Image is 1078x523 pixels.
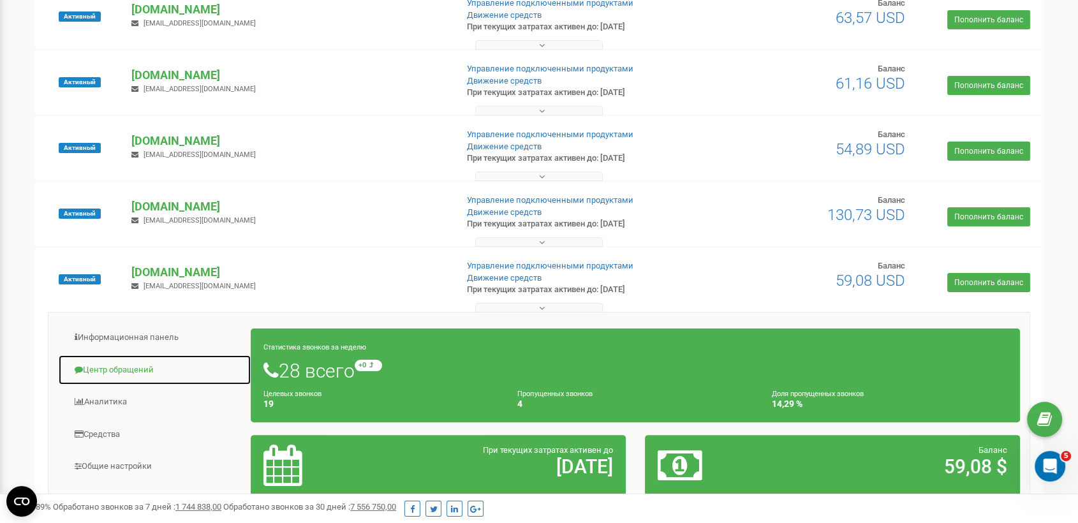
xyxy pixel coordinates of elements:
span: Активный [59,77,101,87]
span: Активный [59,143,101,153]
a: Управление подключенными продуктами [467,195,633,205]
h4: 19 [263,399,499,409]
a: Управление подключенными продуктами [467,64,633,73]
span: Баланс [878,261,905,270]
p: [DOMAIN_NAME] [131,133,446,149]
small: Доля пропущенных звонков [772,390,864,398]
span: Баланс [878,64,905,73]
small: +0 [355,360,382,371]
p: [DOMAIN_NAME] [131,198,446,215]
span: Обработано звонков за 30 дней : [223,502,396,512]
a: Движение средств [467,273,542,283]
span: [EMAIL_ADDRESS][DOMAIN_NAME] [144,282,256,290]
span: Баланс [878,195,905,205]
span: Активный [59,209,101,219]
a: Пополнить баланс [947,207,1030,226]
a: Аналитика [58,387,251,418]
h2: 59,08 $ [781,456,1007,477]
p: При текущих затратах активен до: [DATE] [467,87,698,99]
span: 130,73 USD [827,206,905,224]
span: [EMAIL_ADDRESS][DOMAIN_NAME] [144,85,256,93]
a: Движение средств [467,10,542,20]
button: Open CMP widget [6,486,37,517]
p: При текущих затратах активен до: [DATE] [467,284,698,296]
a: Пополнить баланс [947,76,1030,95]
span: При текущих затратах активен до [483,445,613,455]
a: Пополнить баланс [947,142,1030,161]
u: 7 556 750,00 [350,502,396,512]
span: 5 [1061,451,1071,461]
span: 54,89 USD [836,140,905,158]
a: Информационная панель [58,322,251,353]
a: Виртуальная АТС [58,483,251,515]
a: Движение средств [467,142,542,151]
a: Общие настройки [58,451,251,482]
a: Средства [58,419,251,450]
span: 61,16 USD [836,75,905,92]
span: Обработано звонков за 7 дней : [53,502,221,512]
h4: 14,29 % [772,399,1007,409]
p: При текущих затратах активен до: [DATE] [467,218,698,230]
a: Пополнить баланс [947,10,1030,29]
p: [DOMAIN_NAME] [131,1,446,18]
a: Управление подключенными продуктами [467,261,633,270]
a: Движение средств [467,76,542,85]
p: При текущих затратах активен до: [DATE] [467,152,698,165]
h1: 28 всего [263,360,1007,381]
iframe: Intercom live chat [1035,451,1065,482]
span: [EMAIL_ADDRESS][DOMAIN_NAME] [144,19,256,27]
span: [EMAIL_ADDRESS][DOMAIN_NAME] [144,216,256,225]
a: Движение средств [467,207,542,217]
small: Целевых звонков [263,390,321,398]
span: 59,08 USD [836,272,905,290]
u: 1 744 838,00 [175,502,221,512]
h2: [DATE] [386,456,612,477]
span: 63,57 USD [836,9,905,27]
span: Активный [59,11,101,22]
span: Активный [59,274,101,284]
p: [DOMAIN_NAME] [131,67,446,84]
a: Пополнить баланс [947,273,1030,292]
a: Управление подключенными продуктами [467,129,633,139]
a: Центр обращений [58,355,251,386]
small: Статистика звонков за неделю [263,343,366,351]
p: [DOMAIN_NAME] [131,264,446,281]
p: При текущих затратах активен до: [DATE] [467,21,698,33]
span: Баланс [878,129,905,139]
span: Баланс [978,445,1007,455]
small: Пропущенных звонков [517,390,592,398]
h4: 4 [517,399,753,409]
span: [EMAIL_ADDRESS][DOMAIN_NAME] [144,151,256,159]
